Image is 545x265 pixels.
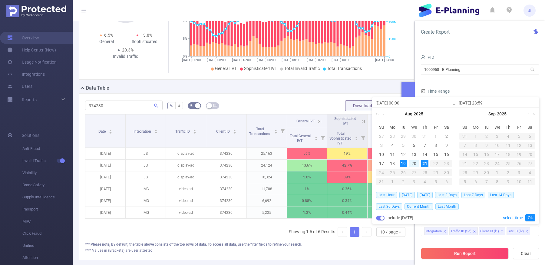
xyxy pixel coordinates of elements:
span: Brand Safety [22,179,73,191]
span: Passport [22,203,73,215]
div: 15 [432,151,439,158]
span: Fr [514,124,524,130]
a: select time [503,212,523,224]
td: September 24, 2025 [492,159,503,168]
i: icon: caret-up [274,129,277,131]
th: Sun [459,123,470,132]
i: icon: close [443,230,446,234]
div: 7 [459,142,470,149]
span: Sa [524,124,535,130]
span: Reports [22,97,37,102]
td: October 6, 2025 [470,177,481,186]
span: Mo [387,124,398,130]
td: August 9, 2025 [441,141,452,150]
span: Unified [22,240,73,252]
a: Sep [488,108,496,120]
span: Integration [134,129,152,134]
i: icon: close [500,230,504,234]
i: Filter menu [319,128,327,147]
div: 23 [441,160,452,167]
td: October 8, 2025 [492,177,503,186]
span: Traffic ID [175,129,191,134]
div: 5 [400,142,407,149]
td: September 28, 2025 [459,168,470,177]
td: September 22, 2025 [470,159,481,168]
td: August 18, 2025 [387,159,398,168]
div: 18 [503,151,514,158]
td: July 28, 2025 [387,132,398,141]
td: September 25, 2025 [503,159,514,168]
p: 56% [287,148,327,159]
td: September 2, 2025 [481,132,492,141]
i: icon: caret-up [233,129,236,131]
td: August 11, 2025 [387,150,398,159]
td: September 9, 2025 [481,141,492,150]
td: October 2, 2025 [503,168,514,177]
span: Mo [470,124,481,130]
span: PID [421,55,434,60]
td: September 20, 2025 [524,150,535,159]
div: 28 [389,133,396,140]
div: Client ID (l1) [480,227,499,235]
td: September 10, 2025 [492,141,503,150]
td: August 19, 2025 [398,159,409,168]
td: July 30, 2025 [409,132,420,141]
td: August 10, 2025 [376,150,387,159]
a: Reports [22,94,37,106]
td: September 1, 2025 [470,132,481,141]
p: 19% [327,148,367,159]
li: Site ID (l2) [507,227,530,235]
td: September 6, 2025 [441,177,452,186]
span: General IVT [296,119,315,123]
td: September 15, 2025 [470,150,481,159]
div: Integration [425,227,442,235]
p: [DATE] [85,148,125,159]
div: 30 [410,133,418,140]
button: Download PDF [345,100,389,111]
div: 4 [503,133,514,140]
img: Protected Media [6,5,66,17]
p: 374230 [206,148,246,159]
tspan: [DATE] 16:00 [232,58,250,62]
td: July 27, 2025 [376,132,387,141]
a: Integrations [7,68,45,80]
td: September 11, 2025 [503,141,514,150]
td: August 12, 2025 [398,150,409,159]
div: 13 [410,151,418,158]
td: October 7, 2025 [481,177,492,186]
span: % [170,103,173,108]
td: August 28, 2025 [419,168,430,177]
div: 9 [481,142,492,149]
p: JS [126,160,166,171]
div: General [88,38,126,45]
span: Anti-Fraud [22,143,73,155]
td: September 8, 2025 [470,141,481,150]
span: Tu [481,124,492,130]
a: 2025 [496,108,507,120]
td: August 7, 2025 [419,141,430,150]
i: icon: caret-up [355,136,358,137]
div: Sort [193,129,197,132]
i: icon: table [213,104,217,107]
div: 3 [492,133,503,140]
a: Next year (Control + right) [529,108,537,120]
td: August 27, 2025 [409,168,420,177]
p: display-ad [166,148,206,159]
th: Tue [398,123,409,132]
div: 6 [410,142,418,149]
td: September 23, 2025 [481,159,492,168]
div: 17 [378,160,385,167]
div: 18 [389,160,396,167]
p: 13.6% [287,160,327,171]
div: 11 [503,142,514,149]
td: August 20, 2025 [409,159,420,168]
span: 13.8% [141,33,152,38]
th: Wed [492,123,503,132]
div: Sort [355,136,358,139]
i: icon: caret-down [154,131,158,133]
p: 24,124 [247,160,287,171]
td: September 27, 2025 [524,159,535,168]
th: Sun [376,123,387,132]
td: August 5, 2025 [398,141,409,150]
div: 13 [524,142,535,149]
